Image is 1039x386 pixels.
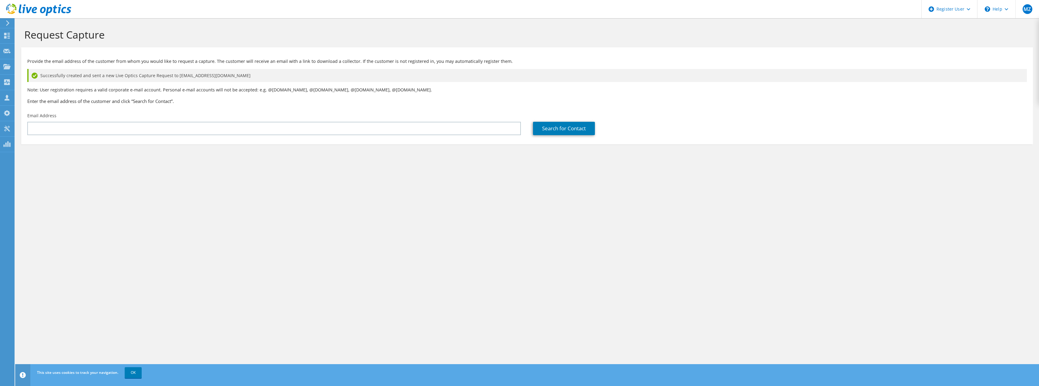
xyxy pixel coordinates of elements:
p: Provide the email address of the customer from whom you would like to request a capture. The cust... [27,58,1027,65]
p: Note: User registration requires a valid corporate e-mail account. Personal e-mail accounts will ... [27,87,1027,93]
span: MZ [1023,4,1032,14]
a: OK [125,367,142,378]
svg: \n [985,6,990,12]
label: Email Address [27,113,56,119]
h3: Enter the email address of the customer and click “Search for Contact”. [27,98,1027,104]
h1: Request Capture [24,28,1027,41]
span: Successfully created and sent a new Live Optics Capture Request to [EMAIL_ADDRESS][DOMAIN_NAME] [40,72,251,79]
a: Search for Contact [533,122,595,135]
span: This site uses cookies to track your navigation. [37,370,118,375]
